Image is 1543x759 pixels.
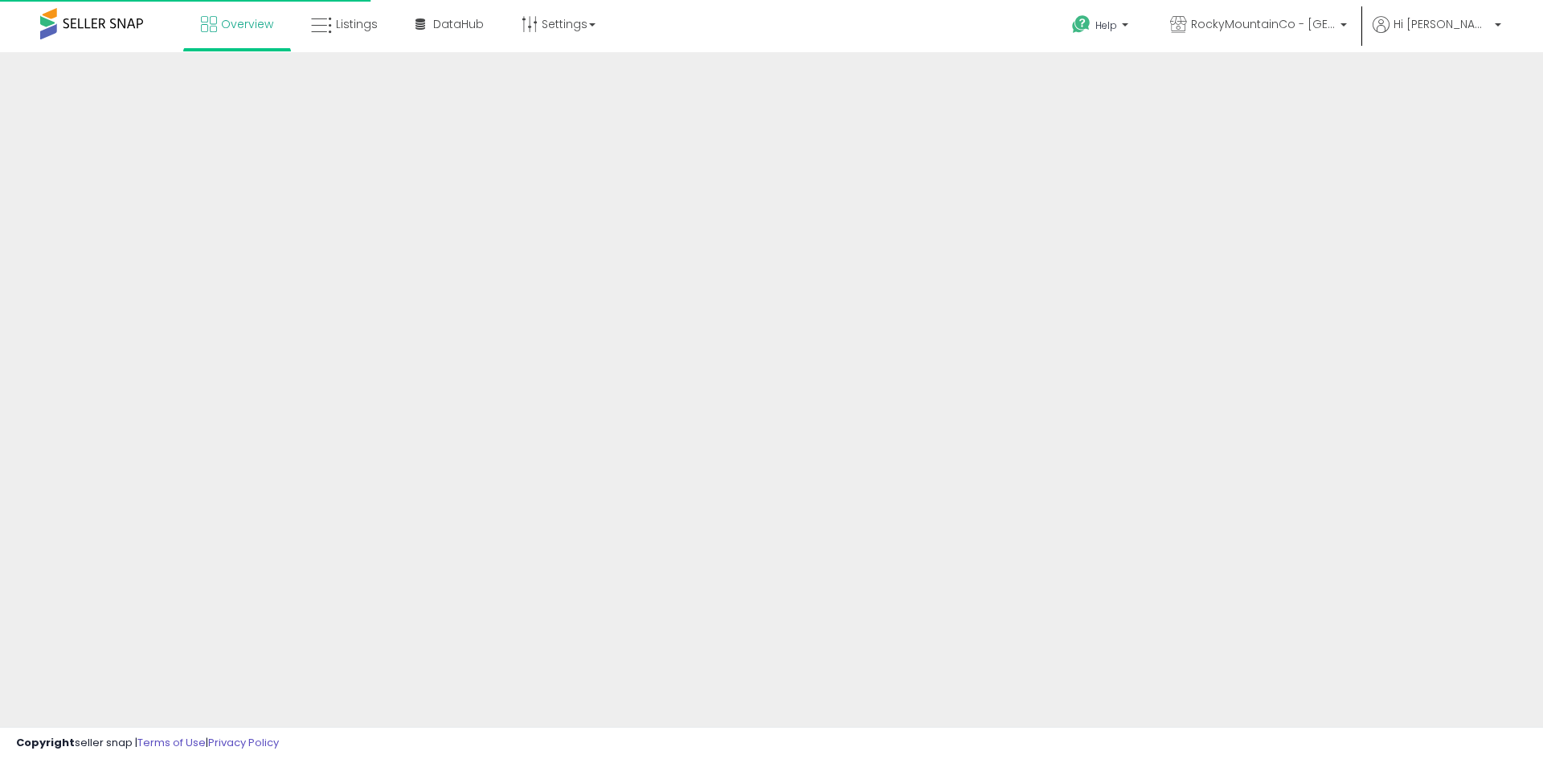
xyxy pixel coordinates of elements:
[1191,16,1336,32] span: RockyMountainCo - [GEOGRAPHIC_DATA]
[433,16,484,32] span: DataHub
[1059,2,1144,52] a: Help
[221,16,273,32] span: Overview
[1394,16,1490,32] span: Hi [PERSON_NAME]
[1373,16,1501,52] a: Hi [PERSON_NAME]
[1071,14,1091,35] i: Get Help
[1095,18,1117,32] span: Help
[336,16,378,32] span: Listings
